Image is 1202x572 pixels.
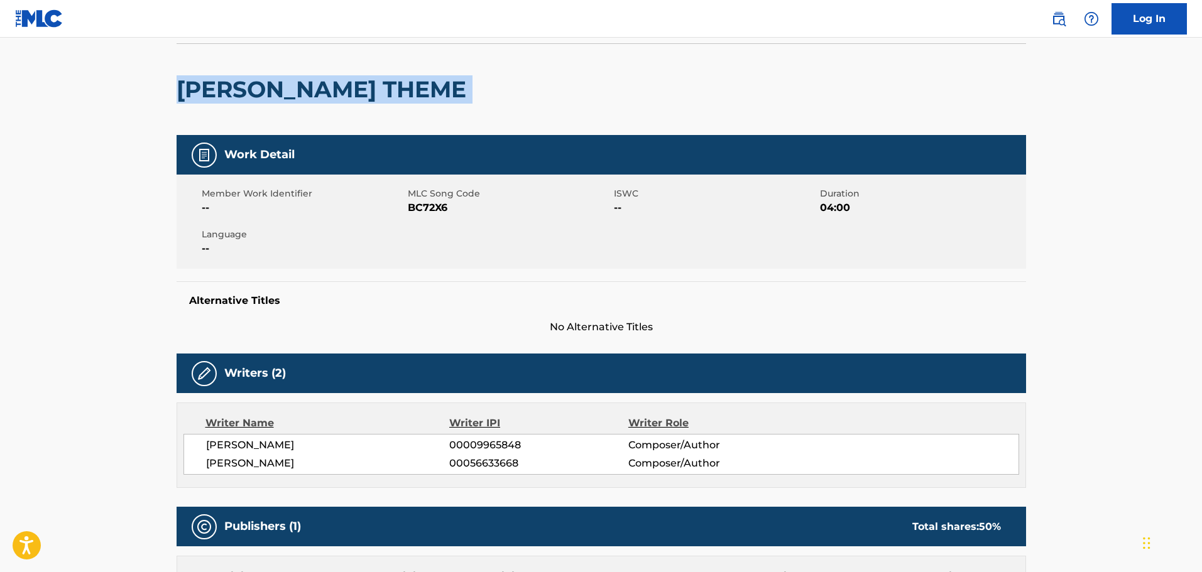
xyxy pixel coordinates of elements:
div: Help [1079,6,1104,31]
span: -- [614,200,817,215]
span: 00009965848 [449,438,628,453]
span: -- [202,200,405,215]
img: Work Detail [197,148,212,163]
h5: Writers (2) [224,366,286,380]
a: Log In [1112,3,1187,35]
div: Total shares: [912,519,1001,534]
img: MLC Logo [15,9,63,28]
span: 00056633668 [449,456,628,471]
span: -- [202,241,405,256]
h5: Alternative Titles [189,294,1014,307]
div: Writer Name [205,416,450,431]
span: BC72X6 [408,200,611,215]
span: Duration [820,187,1023,200]
span: ISWC [614,187,817,200]
span: [PERSON_NAME] [206,438,450,453]
h2: [PERSON_NAME] THEME [177,75,473,104]
div: Writer Role [628,416,791,431]
img: Publishers [197,519,212,534]
img: help [1084,11,1099,26]
img: Writers [197,366,212,381]
a: Public Search [1046,6,1071,31]
span: 04:00 [820,200,1023,215]
span: Language [202,228,405,241]
span: Composer/Author [628,456,791,471]
img: search [1051,11,1066,26]
iframe: Chat Widget [1139,512,1202,572]
div: Drag [1143,524,1150,562]
span: Member Work Identifier [202,187,405,200]
div: Writer IPI [449,416,628,431]
h5: Publishers (1) [224,519,301,534]
span: 50 % [979,521,1001,532]
h5: Work Detail [224,148,295,162]
span: Composer/Author [628,438,791,453]
span: MLC Song Code [408,187,611,200]
span: [PERSON_NAME] [206,456,450,471]
span: No Alternative Titles [177,320,1026,335]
